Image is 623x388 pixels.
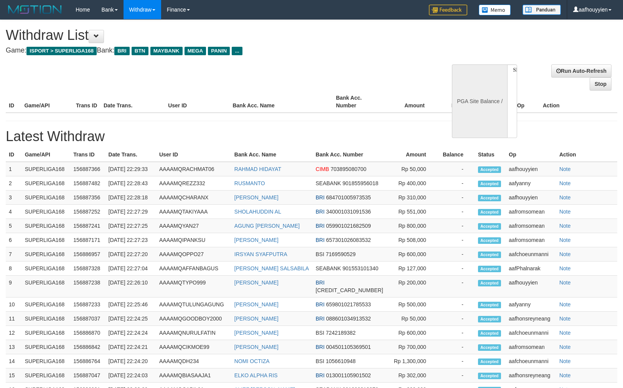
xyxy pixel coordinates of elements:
[316,372,325,378] span: BRI
[506,312,556,326] td: aafhonsreyneang
[6,261,22,276] td: 8
[234,209,281,215] a: SHOLAHUDDIN AL
[316,166,329,172] span: CIMB
[478,195,501,201] span: Accepted
[105,261,156,276] td: [DATE] 22:27:04
[105,233,156,247] td: [DATE] 22:27:23
[506,340,556,354] td: aafromsomean
[478,280,501,286] span: Accepted
[326,209,371,215] span: 340001031091536
[506,233,556,247] td: aafromsomean
[6,276,22,298] td: 9
[70,354,105,368] td: 156886764
[438,312,475,326] td: -
[478,252,501,258] span: Accepted
[478,223,501,230] span: Accepted
[22,326,71,340] td: SUPERLIGA168
[22,261,71,276] td: SUPERLIGA168
[478,358,501,365] span: Accepted
[438,354,475,368] td: -
[156,219,231,233] td: AAAAMQYAN27
[391,298,438,312] td: Rp 500,000
[438,219,475,233] td: -
[105,176,156,191] td: [DATE] 22:28:43
[156,176,231,191] td: AAAAMQREZZ332
[438,247,475,261] td: -
[478,373,501,379] span: Accepted
[316,316,325,322] span: BRI
[326,344,371,350] span: 004501105369501
[22,205,71,219] td: SUPERLIGA168
[22,219,71,233] td: SUPERLIGA168
[438,205,475,219] td: -
[559,209,571,215] a: Note
[70,176,105,191] td: 156887482
[105,326,156,340] td: [DATE] 22:24:24
[316,279,325,286] span: BRI
[6,129,617,144] h1: Latest Withdraw
[165,91,229,113] th: User ID
[156,354,231,368] td: AAAAMQDH234
[70,261,105,276] td: 156887328
[506,247,556,261] td: aafchoeunmanni
[21,91,73,113] th: Game/API
[6,28,408,43] h1: Withdraw List
[475,148,506,162] th: Status
[506,354,556,368] td: aafchoeunmanni
[22,176,71,191] td: SUPERLIGA168
[326,194,371,201] span: 684701005973535
[333,91,385,113] th: Bank Acc. Number
[70,312,105,326] td: 156887037
[391,162,438,176] td: Rp 50,000
[559,316,571,322] a: Note
[316,194,325,201] span: BRI
[343,180,378,186] span: 901855956018
[326,251,356,257] span: 7169590529
[316,301,325,307] span: BRI
[6,354,22,368] td: 14
[438,298,475,312] td: -
[70,205,105,219] td: 156887252
[506,205,556,219] td: aafromsomean
[234,237,279,243] a: [PERSON_NAME]
[316,180,341,186] span: SEABANK
[438,162,475,176] td: -
[551,64,611,77] a: Run Auto-Refresh
[316,265,341,271] span: SEABANK
[234,316,279,322] a: [PERSON_NAME]
[391,340,438,354] td: Rp 700,000
[156,312,231,326] td: AAAAMQGOODBOY2000
[22,368,71,383] td: SUPERLIGA168
[6,219,22,233] td: 5
[22,312,71,326] td: SUPERLIGA168
[540,91,617,113] th: Action
[506,219,556,233] td: aafromsomean
[556,148,617,162] th: Action
[105,162,156,176] td: [DATE] 22:29:33
[6,47,408,54] h4: Game: Bank:
[316,287,383,293] span: [CREDIT_CARD_NUMBER]
[506,368,556,383] td: aafhonsreyneang
[70,326,105,340] td: 156886870
[384,91,436,113] th: Amount
[478,209,501,215] span: Accepted
[331,166,366,172] span: 703895080700
[105,148,156,162] th: Date Trans.
[316,237,325,243] span: BRI
[6,91,21,113] th: ID
[70,247,105,261] td: 156886957
[156,276,231,298] td: AAAAMQTYPO999
[478,237,501,244] span: Accepted
[156,247,231,261] td: AAAAMQOPPO27
[391,368,438,383] td: Rp 302,000
[438,191,475,205] td: -
[559,251,571,257] a: Note
[156,148,231,162] th: User ID
[105,276,156,298] td: [DATE] 22:26:10
[229,91,333,113] th: Bank Acc. Name
[105,298,156,312] td: [DATE] 22:25:46
[559,372,571,378] a: Note
[326,316,371,322] span: 088601034913532
[234,372,278,378] a: ELKO ALPHA RIS
[156,340,231,354] td: AAAAMQCIKMOE99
